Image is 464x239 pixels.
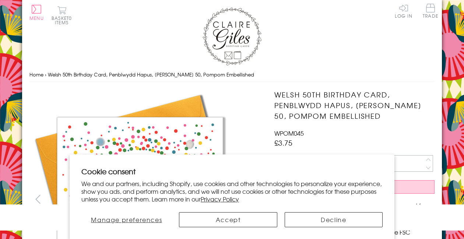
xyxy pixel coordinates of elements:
[91,215,162,224] span: Manage preferences
[81,212,172,227] button: Manage preferences
[29,15,44,21] span: Menu
[29,67,435,82] nav: breadcrumbs
[29,5,44,20] button: Menu
[29,191,46,207] button: prev
[423,4,438,18] span: Trade
[81,166,383,176] h2: Cookie consent
[29,71,43,78] a: Home
[48,71,254,78] span: Welsh 50th Birthday Card, Penblwydd Hapus, [PERSON_NAME] 50, Pompom Embellished
[274,89,435,121] h1: Welsh 50th Birthday Card, Penblwydd Hapus, [PERSON_NAME] 50, Pompom Embellished
[81,180,383,203] p: We and our partners, including Shopify, use cookies and other technologies to personalize your ex...
[45,71,46,78] span: ›
[203,7,261,65] img: Claire Giles Greetings Cards
[179,212,277,227] button: Accept
[274,138,292,148] span: £3.75
[52,6,72,25] button: Basket0 items
[285,212,383,227] button: Decline
[395,4,412,18] a: Log In
[55,15,72,26] span: 0 items
[274,129,304,138] span: WPOM045
[201,195,239,203] a: Privacy Policy
[423,4,438,19] a: Trade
